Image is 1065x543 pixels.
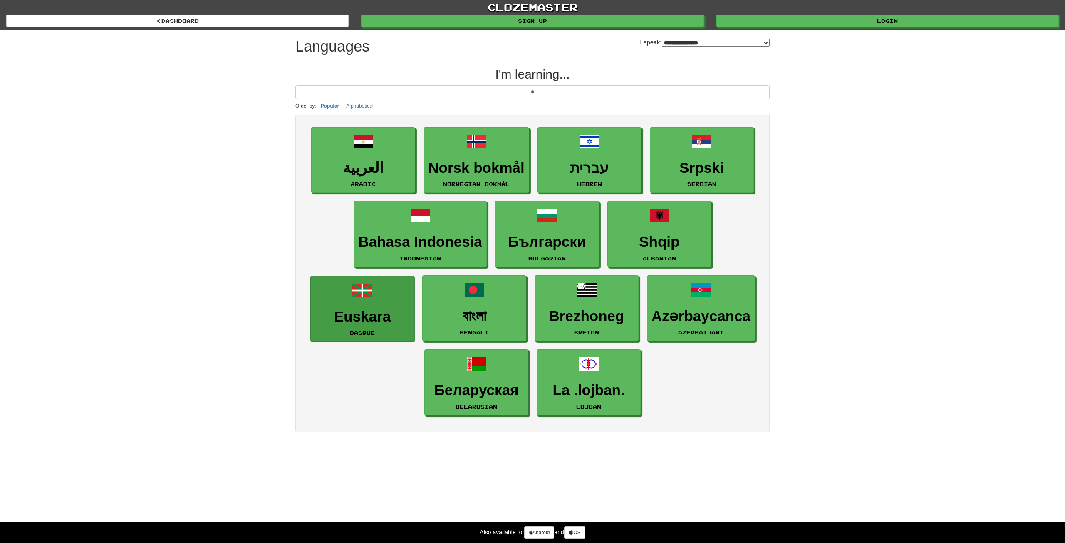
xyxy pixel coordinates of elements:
[310,276,414,342] a: EuskaraBasque
[524,526,554,539] a: Android
[647,275,755,342] a: AzərbaycancaAzerbaijani
[542,160,637,176] h3: עברית
[358,234,482,250] h3: Bahasa Indonesia
[424,127,529,193] a: Norsk bokmålNorwegian Bokmål
[541,382,636,398] h3: La .lojban.
[500,234,594,250] h3: Български
[344,101,376,111] button: Alphabetical
[607,201,711,267] a: ShqipAlbanian
[424,349,528,415] a: БеларускаяBelarusian
[612,234,707,250] h3: Shqip
[537,127,641,193] a: עבריתHebrew
[495,201,599,267] a: БългарскиBulgarian
[643,256,676,261] small: Albanian
[351,181,376,187] small: Arabic
[422,275,526,342] a: বাংলাBengali
[576,404,601,410] small: Lojban
[456,404,497,410] small: Belarusian
[295,67,770,81] h2: I'm learning...
[662,39,770,47] select: I speak:
[427,308,522,324] h3: বাংলা
[460,329,489,335] small: Bengali
[428,160,524,176] h3: Norsk bokmål
[6,15,349,27] a: dashboard
[443,181,510,187] small: Norwegian Bokmål
[678,329,724,335] small: Azerbaijani
[528,256,566,261] small: Bulgarian
[354,201,487,267] a: Bahasa IndonesiaIndonesian
[577,181,602,187] small: Hebrew
[429,382,524,398] h3: Беларуская
[316,160,411,176] h3: العربية
[640,38,770,47] label: I speak:
[399,256,441,261] small: Indonesian
[539,308,634,324] h3: Brezhoneg
[564,526,585,539] a: iOS
[654,160,749,176] h3: Srpski
[535,275,639,342] a: BrezhonegBreton
[311,127,415,193] a: العربيةArabic
[318,101,342,111] button: Popular
[651,308,750,324] h3: Azərbaycanca
[315,309,410,325] h3: Euskara
[687,181,716,187] small: Serbian
[295,38,369,55] h1: Languages
[295,103,316,109] small: Order by:
[537,349,641,415] a: La .lojban.Lojban
[361,15,703,27] a: Sign up
[574,329,599,335] small: Breton
[716,15,1059,27] a: Login
[650,127,754,193] a: SrpskiSerbian
[350,330,375,336] small: Basque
